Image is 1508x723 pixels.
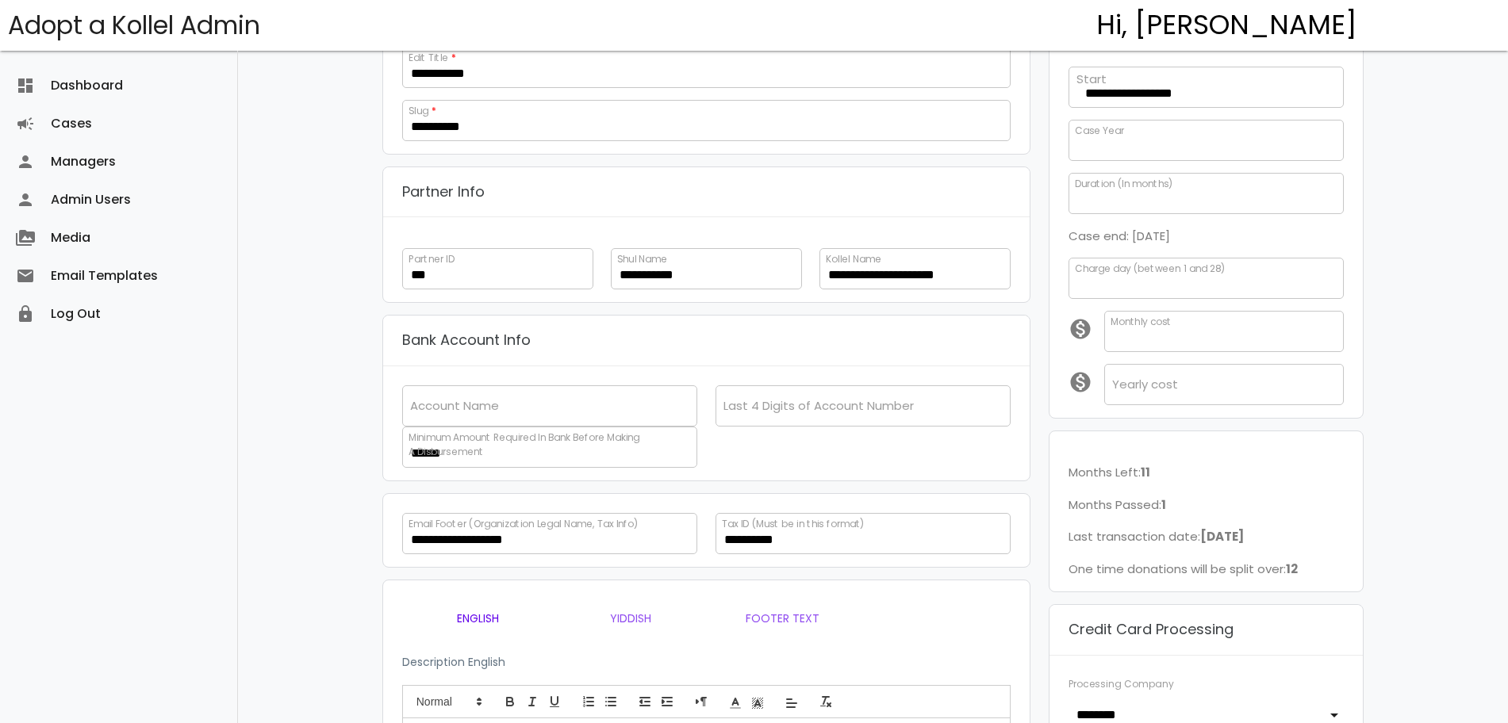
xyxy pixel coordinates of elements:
p: Case end: [DATE] [1069,226,1345,247]
a: English [402,599,554,637]
label: Processing Company [1069,677,1174,691]
p: Bank Account Info [402,328,531,353]
a: Footer Text [707,599,859,637]
p: Last transaction date: [1069,526,1345,547]
p: One time donations will be split over: [1069,559,1345,580]
i: email [16,257,35,295]
i: person [16,143,35,181]
i: lock [16,295,35,333]
i: person [16,181,35,219]
b: 11 [1141,464,1150,480]
b: 1 [1161,496,1166,513]
h4: Hi, [PERSON_NAME] [1096,10,1357,40]
label: Description English [402,654,505,671]
p: Months Left: [1069,462,1345,483]
i: monetization_on [1069,370,1104,394]
p: Months Passed: [1069,495,1345,515]
i: campaign [16,105,35,143]
b: [DATE] [1200,528,1244,545]
a: Yiddish [554,599,707,637]
i: dashboard [16,67,35,105]
p: Credit Card Processing [1069,618,1234,642]
b: 12 [1286,560,1298,577]
p: Partner Info [402,180,485,205]
i: monetization_on [1069,317,1104,341]
i: perm_media [16,219,35,257]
